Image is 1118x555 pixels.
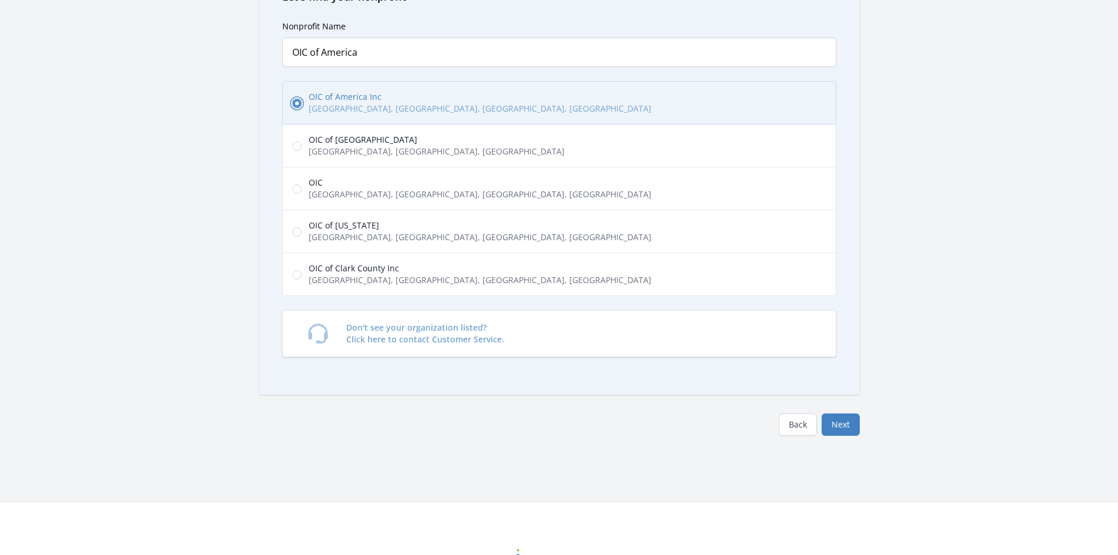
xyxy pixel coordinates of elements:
button: Next [822,413,860,436]
span: [GEOGRAPHIC_DATA], [GEOGRAPHIC_DATA], [GEOGRAPHIC_DATA] [309,146,565,157]
label: Nonprofit Name [282,21,346,32]
input: OIC of [US_STATE] [GEOGRAPHIC_DATA], [GEOGRAPHIC_DATA], [GEOGRAPHIC_DATA], [GEOGRAPHIC_DATA] [292,227,302,237]
input: OIC [GEOGRAPHIC_DATA], [GEOGRAPHIC_DATA], [GEOGRAPHIC_DATA], [GEOGRAPHIC_DATA] [292,184,302,194]
span: OIC of America Inc [309,91,651,103]
p: Don't see your organization listed? Click here to contact Customer Service. [346,322,504,345]
span: [GEOGRAPHIC_DATA], [GEOGRAPHIC_DATA], [GEOGRAPHIC_DATA], [GEOGRAPHIC_DATA] [309,103,651,115]
span: OIC of Clark County Inc [309,263,651,274]
input: OIC of [GEOGRAPHIC_DATA] [GEOGRAPHIC_DATA], [GEOGRAPHIC_DATA], [GEOGRAPHIC_DATA] [292,142,302,151]
span: [GEOGRAPHIC_DATA], [GEOGRAPHIC_DATA], [GEOGRAPHIC_DATA], [GEOGRAPHIC_DATA] [309,231,651,243]
span: OIC of [US_STATE] [309,220,651,231]
span: OIC [309,177,651,189]
a: Back [779,413,817,436]
input: OIC of America Inc [GEOGRAPHIC_DATA], [GEOGRAPHIC_DATA], [GEOGRAPHIC_DATA], [GEOGRAPHIC_DATA] [292,99,302,108]
span: OIC of [GEOGRAPHIC_DATA] [309,134,565,146]
a: Don't see your organization listed?Click here to contact Customer Service. [282,310,836,357]
span: [GEOGRAPHIC_DATA], [GEOGRAPHIC_DATA], [GEOGRAPHIC_DATA], [GEOGRAPHIC_DATA] [309,274,651,286]
input: OIC of Clark County Inc [GEOGRAPHIC_DATA], [GEOGRAPHIC_DATA], [GEOGRAPHIC_DATA], [GEOGRAPHIC_DATA] [292,270,302,280]
span: [GEOGRAPHIC_DATA], [GEOGRAPHIC_DATA], [GEOGRAPHIC_DATA], [GEOGRAPHIC_DATA] [309,189,651,200]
